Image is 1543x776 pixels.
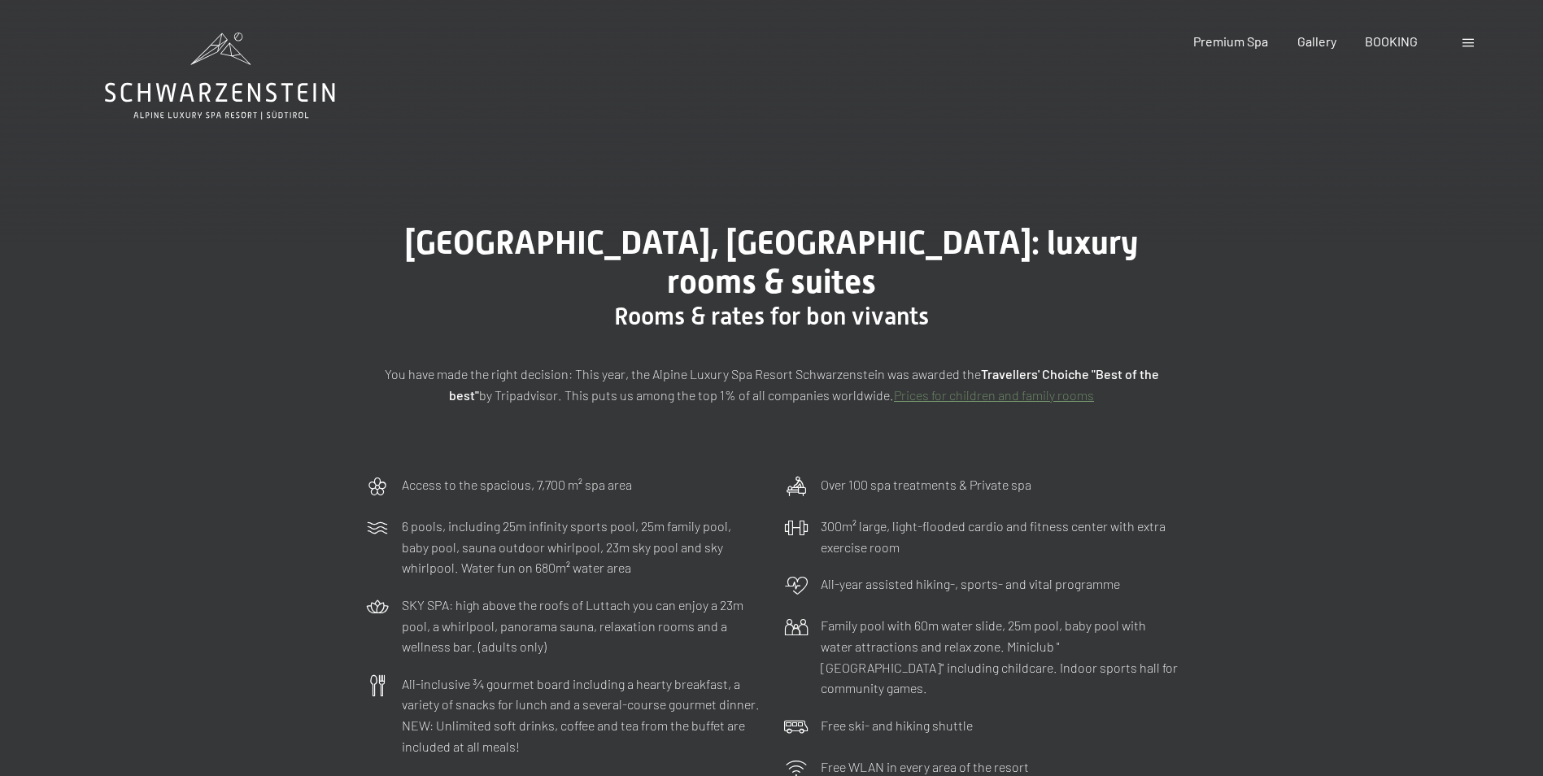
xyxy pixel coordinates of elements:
[1297,33,1336,49] a: Gallery
[894,387,1094,403] a: Prices for children and family rooms
[1365,33,1418,49] a: BOOKING
[821,715,973,736] p: Free ski- and hiking shuttle
[821,516,1179,557] p: 300m² large, light-flooded cardio and fitness center with extra exercise room
[1193,33,1268,49] a: Premium Spa
[402,674,760,756] p: All-inclusive ¾ gourmet board including a hearty breakfast, a variety of snacks for lunch and a s...
[365,364,1179,405] p: You have made the right decision: This year, the Alpine Luxury Spa Resort Schwarzenstein was awar...
[614,302,929,330] span: Rooms & rates for bon vivants
[449,366,1159,403] strong: Travellers' Choiche "Best of the best"
[405,224,1138,301] span: [GEOGRAPHIC_DATA], [GEOGRAPHIC_DATA]: luxury rooms & suites
[402,516,760,578] p: 6 pools, including 25m infinity sports pool, 25m family pool, baby pool, sauna outdoor whirlpool,...
[821,615,1179,698] p: Family pool with 60m water slide, 25m pool, baby pool with water attractions and relax zone. Mini...
[402,595,760,657] p: SKY SPA: high above the roofs of Luttach you can enjoy a 23m pool, a whirlpool, panorama sauna, r...
[821,573,1120,595] p: All-year assisted hiking-, sports- and vital programme
[402,474,632,495] p: Access to the spacious, 7,700 m² spa area
[821,474,1031,495] p: Over 100 spa treatments & Private spa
